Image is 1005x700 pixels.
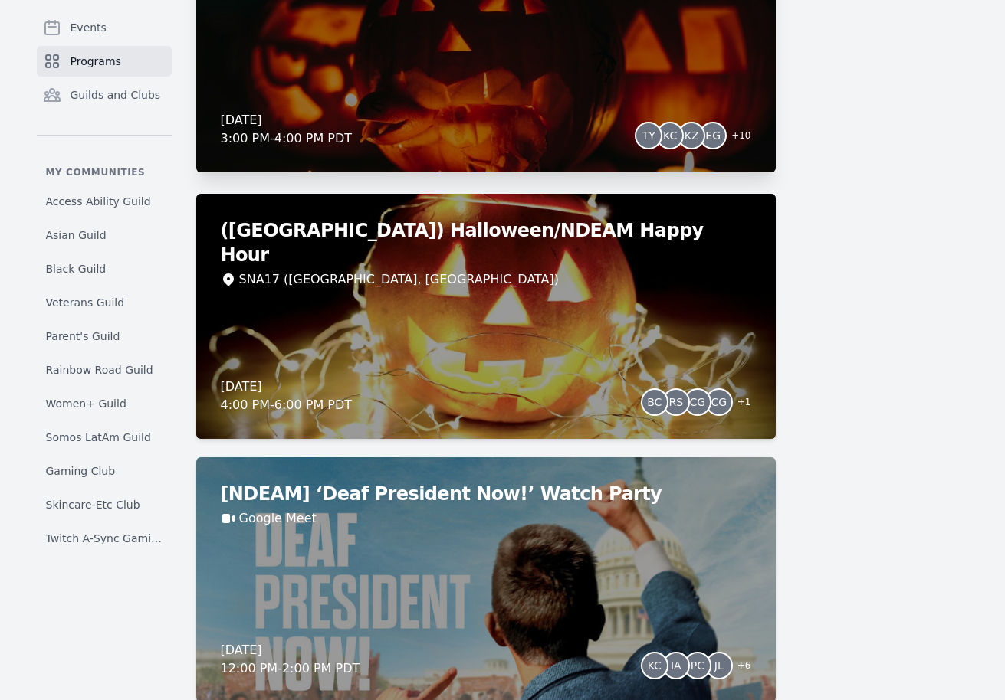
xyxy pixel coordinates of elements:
span: Events [71,20,107,35]
div: [DATE] 3:00 PM - 4:00 PM PDT [221,111,353,148]
span: Skincare-Etc Club [46,497,140,512]
span: Gaming Club [46,463,116,479]
div: [DATE] 12:00 PM - 2:00 PM PDT [221,641,360,678]
span: + 1 [728,393,751,414]
a: Twitch A-Sync Gaming (TAG) Club [37,525,172,552]
h2: ([GEOGRAPHIC_DATA]) Halloween/NDEAM Happy Hour [221,218,751,267]
span: JL [714,660,724,671]
span: Guilds and Clubs [71,87,161,103]
a: Skincare-Etc Club [37,491,172,518]
h2: [NDEAM] ‘Deaf President Now!’ Watch Party [221,482,751,506]
span: + 6 [728,656,751,678]
span: Parent's Guild [46,329,120,344]
a: Gaming Club [37,457,172,485]
a: Events [37,12,172,43]
span: Black Guild [46,261,107,276]
nav: Sidebar [37,12,172,544]
a: Veterans Guild [37,289,172,316]
span: Rainbow Road Guild [46,362,153,378]
a: Parent's Guild [37,322,172,350]
span: BC [647,397,662,407]
a: Black Guild [37,255,172,283]
span: CG [689,397,705,407]
a: Rainbow Road Guild [37,356,172,384]
span: KC [648,660,662,671]
span: Women+ Guild [46,396,126,411]
span: IA [671,660,681,671]
span: Asian Guild [46,227,107,243]
span: Somos LatAm Guild [46,430,151,445]
span: Veterans Guild [46,295,125,310]
a: Women+ Guild [37,390,172,417]
div: SNA17 ([GEOGRAPHIC_DATA], [GEOGRAPHIC_DATA]) [239,270,560,289]
a: Access Ability Guild [37,188,172,215]
p: My communities [37,166,172,178]
a: Guilds and Clubs [37,80,172,110]
span: KC [663,130,677,141]
span: CG [711,397,727,407]
a: Programs [37,46,172,77]
span: Programs [71,54,121,69]
a: ([GEOGRAPHIC_DATA]) Halloween/NDEAM Happy HourSNA17 ([GEOGRAPHIC_DATA], [GEOGRAPHIC_DATA])[DATE]4... [196,194,776,439]
a: Somos LatAm Guild [37,424,172,451]
div: [DATE] 4:00 PM - 6:00 PM PDT [221,378,353,414]
span: + 10 [722,126,750,148]
a: Asian Guild [37,221,172,249]
span: Access Ability Guild [46,194,151,209]
span: EG [705,130,721,141]
span: KZ [685,130,699,141]
span: TY [642,130,655,141]
span: RS [668,397,683,407]
span: PC [691,660,704,671]
span: Twitch A-Sync Gaming (TAG) Club [46,531,163,546]
a: Google Meet [239,509,317,528]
